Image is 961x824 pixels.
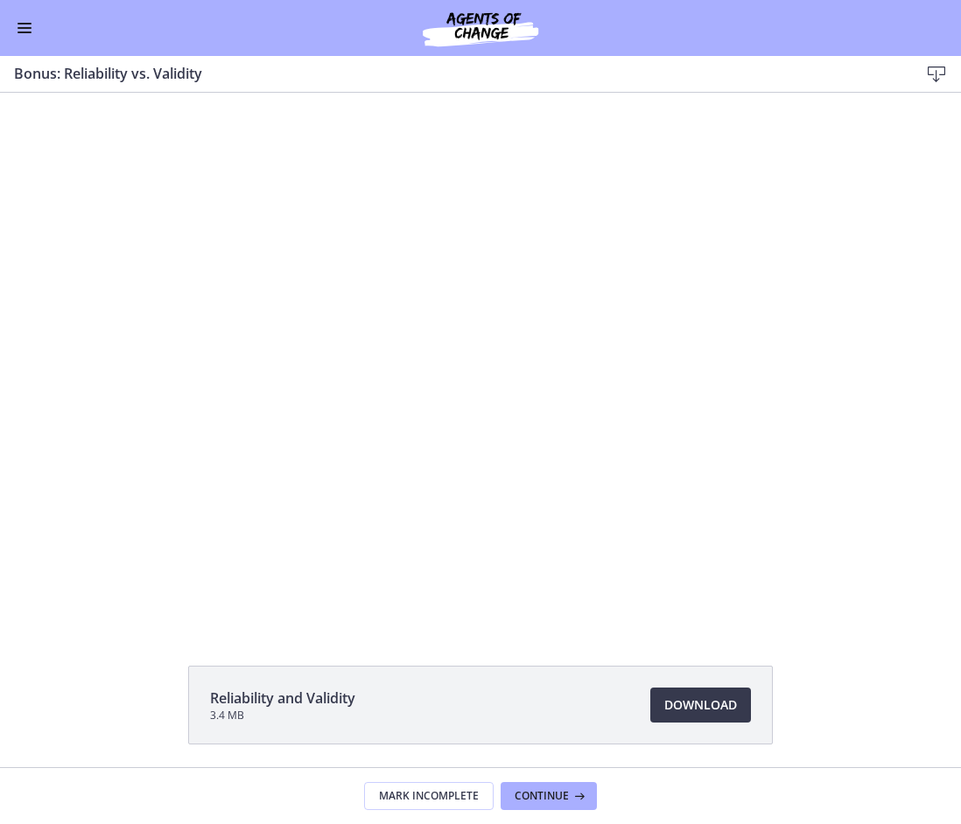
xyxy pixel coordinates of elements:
span: Reliability and Validity [210,688,355,709]
h3: Bonus: Reliability vs. Validity [14,63,891,84]
span: Mark Incomplete [379,789,479,803]
span: 3.4 MB [210,709,355,723]
img: Agents of Change [375,7,586,49]
span: Continue [515,789,569,803]
button: Enable menu [14,17,35,38]
button: Mark Incomplete [364,782,494,810]
a: Download [650,688,751,723]
button: Continue [501,782,597,810]
span: Download [664,695,737,716]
